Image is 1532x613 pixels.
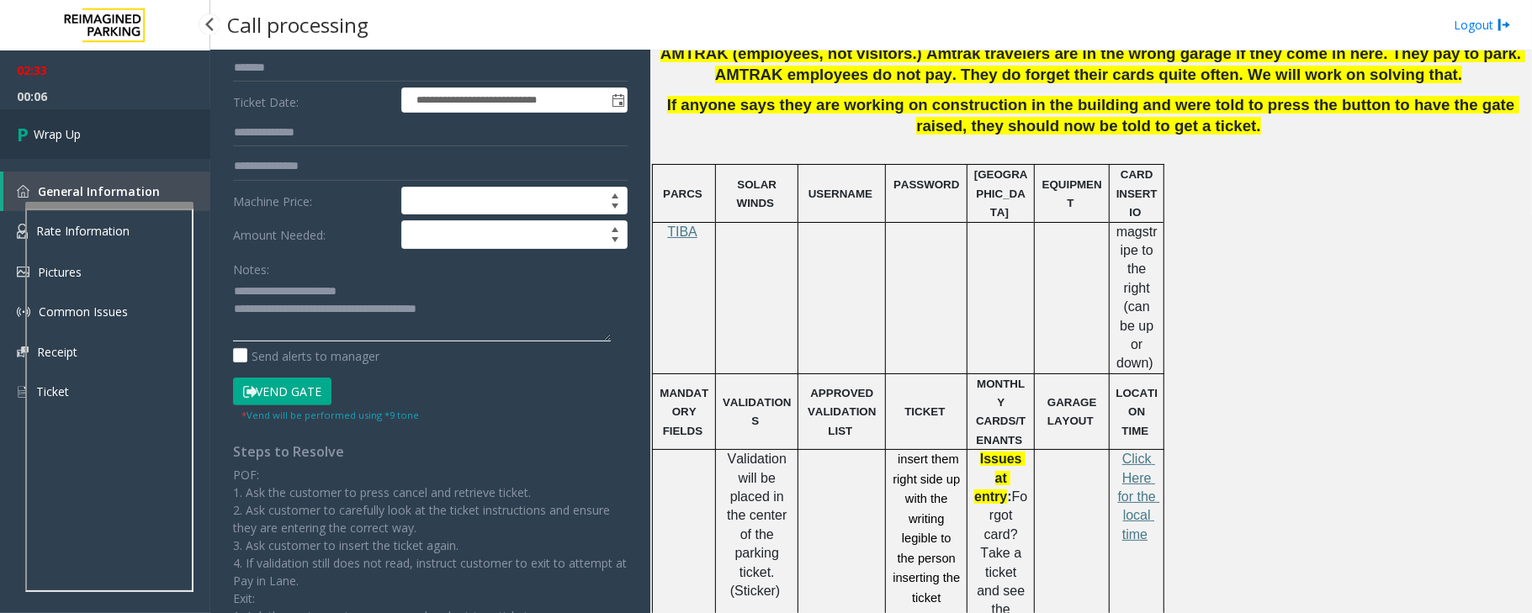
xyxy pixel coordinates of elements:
[603,188,627,201] span: Increase value
[893,178,960,191] span: PASSWORD
[17,185,29,198] img: 'icon'
[727,452,791,598] span: Validation will be placed in the center of the parking ticket. (Sticker)
[893,452,963,604] span: insert them right side up with the writing legible to the person inserting the ticket
[1042,178,1102,209] span: EQUIPMENT
[808,387,879,437] span: APPROVED VALIDATION LIST
[1116,387,1158,437] span: LOCATION TIME
[219,4,377,45] h3: Call processing
[241,409,419,421] small: Vend will be performed using *9 tone
[608,88,627,112] span: Toggle popup
[17,384,28,399] img: 'icon'
[1454,16,1511,34] a: Logout
[974,168,1028,219] span: [GEOGRAPHIC_DATA]
[3,172,210,211] a: General Information
[233,444,628,460] h4: Steps to Resolve
[603,201,627,214] span: Decrease value
[229,187,397,215] label: Machine Price:
[229,87,397,113] label: Ticket Date:
[17,267,29,277] img: 'icon'
[974,452,1026,504] span: Issues at entry
[38,183,160,199] span: General Information
[1498,16,1511,34] img: logout
[723,396,791,427] span: VALIDATIONS
[663,188,702,200] span: PARCS
[1116,168,1158,219] span: CARD INSERTIO
[667,96,1519,135] span: If anyone says they are working on construction in the building and were told to press the button...
[17,346,29,357] img: 'icon'
[603,221,627,235] span: Increase value
[233,378,331,406] button: Vend Gate
[233,347,379,365] label: Send alerts to manager
[17,305,30,319] img: 'icon'
[660,387,708,437] span: MANDATORY FIELDS
[808,188,872,200] span: USERNAME
[1116,225,1158,371] span: magstripe to the right (can be up or down)
[1118,452,1160,542] a: Click Here for the local time
[1047,396,1100,427] span: GARAGE LAYOUT
[904,405,945,418] span: TICKET
[34,125,81,143] span: Wrap Up
[229,220,397,249] label: Amount Needed:
[976,378,1026,447] span: MONTHLY CARDS/TENANTS
[17,224,28,239] img: 'icon'
[1007,489,1011,504] span: :
[667,225,697,239] a: TIBA
[233,255,269,278] label: Notes:
[603,235,627,248] span: Decrease value
[1118,452,1160,542] span: Click Here for the local time
[737,178,780,209] span: SOLAR WINDS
